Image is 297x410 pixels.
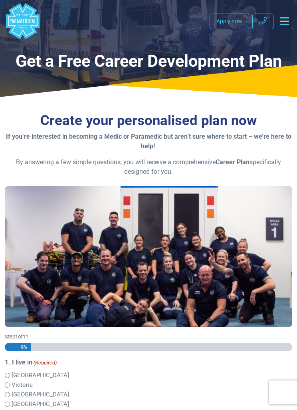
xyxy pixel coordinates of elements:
span: 1 [15,334,18,340]
span: 11 [23,334,28,340]
p: By answering a few simple questions, you will receive a comprehensive specifically designed for you. [5,157,292,177]
strong: Career Plan [216,158,249,166]
strong: If you’re interested in becoming a Medic or Paramedic but aren’t sure where to start – we’re here... [6,133,291,150]
p: Step of [5,333,292,340]
h1: Get a Free Career Development Plan [5,51,292,71]
h3: Create your personalised plan now [5,112,292,129]
button: Toggle navigation [277,14,292,28]
span: 9% [17,343,28,351]
span: (Required) [33,359,57,367]
a: Apply now [210,14,249,29]
label: [GEOGRAPHIC_DATA] [12,400,69,409]
a: Australian Paramedical College [5,3,41,39]
label: [GEOGRAPHIC_DATA] [12,371,69,380]
legend: 1. I live in [5,358,292,367]
label: [GEOGRAPHIC_DATA] [12,390,69,399]
label: Victoria [12,380,33,390]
